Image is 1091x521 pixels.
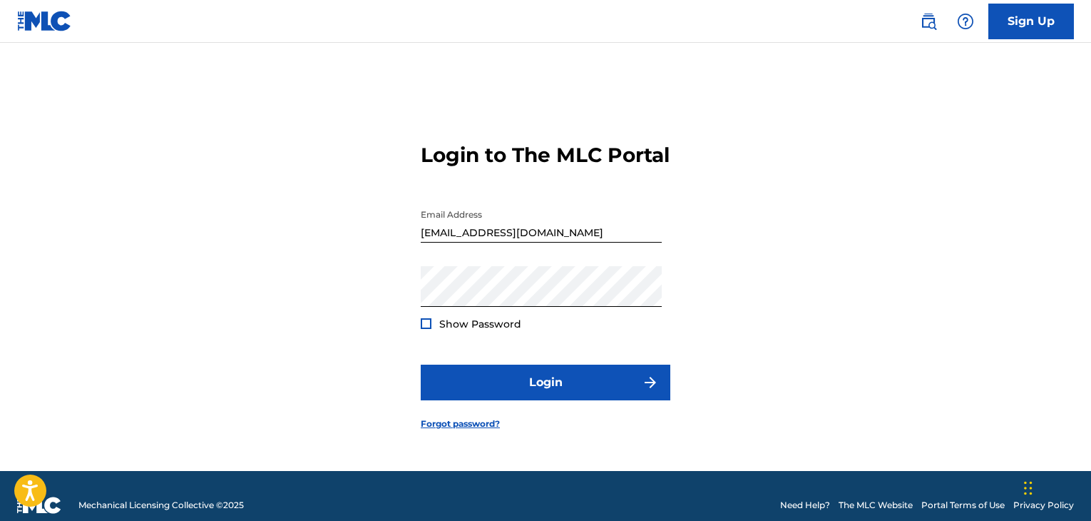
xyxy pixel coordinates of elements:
img: search [920,13,937,30]
img: help [957,13,974,30]
div: Μεταφορά [1024,467,1033,510]
img: logo [17,497,61,514]
a: Portal Terms of Use [921,499,1005,512]
a: The MLC Website [839,499,913,512]
div: Widget συνομιλίας [1020,452,1091,521]
span: Show Password [439,318,521,330]
span: Mechanical Licensing Collective © 2025 [78,499,244,512]
a: Privacy Policy [1013,499,1074,512]
img: MLC Logo [17,11,72,31]
a: Need Help? [780,499,830,512]
a: Sign Up [988,4,1074,39]
h3: Login to The MLC Portal [421,143,670,168]
a: Forgot password? [421,418,500,430]
img: f7272a7cc735f4ea7f67.svg [642,374,659,391]
a: Public Search [914,7,943,36]
button: Login [421,365,670,400]
div: Help [951,7,980,36]
iframe: Chat Widget [1020,452,1091,521]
